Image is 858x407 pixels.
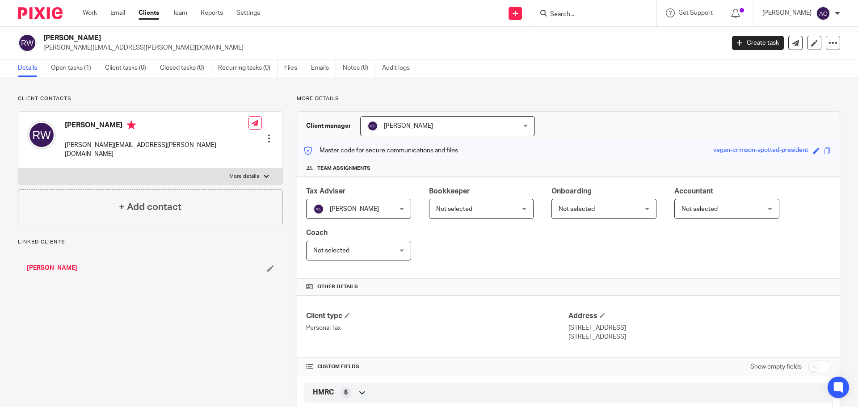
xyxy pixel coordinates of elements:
[732,36,784,50] a: Create task
[306,229,328,236] span: Coach
[43,43,719,52] p: [PERSON_NAME][EMAIL_ADDRESS][PERSON_NAME][DOMAIN_NAME]
[568,311,831,321] h4: Address
[284,59,304,77] a: Files
[713,146,808,156] div: vegan-crimson-spotted-president
[236,8,260,17] a: Settings
[816,6,830,21] img: svg%3E
[317,165,370,172] span: Team assignments
[429,188,470,195] span: Bookkeeper
[568,332,831,341] p: [STREET_ADDRESS]
[304,146,458,155] p: Master code for secure communications and files
[43,34,584,43] h2: [PERSON_NAME]
[201,8,223,17] a: Reports
[105,59,153,77] a: Client tasks (0)
[678,10,713,16] span: Get Support
[750,362,802,371] label: Show empty fields
[317,283,358,290] span: Other details
[559,206,595,212] span: Not selected
[65,121,248,132] h4: [PERSON_NAME]
[384,123,433,129] span: [PERSON_NAME]
[382,59,416,77] a: Audit logs
[306,323,568,332] p: Personal Tax
[306,122,351,130] h3: Client manager
[297,95,840,102] p: More details
[18,95,283,102] p: Client contacts
[27,121,56,149] img: svg%3E
[172,8,187,17] a: Team
[18,7,63,19] img: Pixie
[568,323,831,332] p: [STREET_ADDRESS]
[313,248,349,254] span: Not selected
[18,34,37,52] img: svg%3E
[681,206,718,212] span: Not selected
[139,8,159,17] a: Clients
[160,59,211,77] a: Closed tasks (0)
[229,173,259,180] p: More details
[313,204,324,214] img: svg%3E
[306,188,346,195] span: Tax Adviser
[83,8,97,17] a: Work
[306,311,568,321] h4: Client type
[762,8,812,17] p: [PERSON_NAME]
[127,121,136,130] i: Primary
[18,59,44,77] a: Details
[436,206,472,212] span: Not selected
[306,363,568,370] h4: CUSTOM FIELDS
[549,11,630,19] input: Search
[311,59,336,77] a: Emails
[218,59,278,77] a: Recurring tasks (0)
[18,239,283,246] p: Linked clients
[343,59,375,77] a: Notes (0)
[674,188,713,195] span: Accountant
[344,388,348,397] span: 6
[313,388,334,397] span: HMRC
[110,8,125,17] a: Email
[367,121,378,131] img: svg%3E
[65,141,248,159] p: [PERSON_NAME][EMAIL_ADDRESS][PERSON_NAME][DOMAIN_NAME]
[330,206,379,212] span: [PERSON_NAME]
[551,188,592,195] span: Onboarding
[119,200,181,214] h4: + Add contact
[51,59,98,77] a: Open tasks (1)
[27,264,77,273] a: [PERSON_NAME]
